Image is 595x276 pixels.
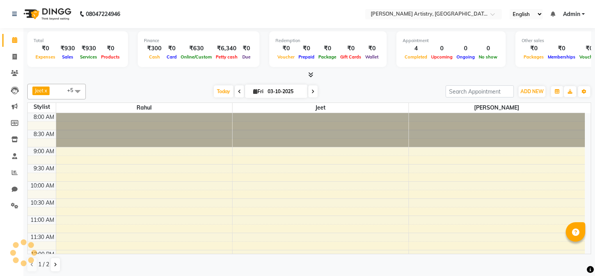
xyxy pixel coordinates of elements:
[251,88,265,94] span: Fri
[522,54,546,60] span: Packages
[29,233,56,241] div: 11:30 AM
[429,44,455,53] div: 0
[35,87,44,94] span: Jeet
[147,54,162,60] span: Cash
[78,54,99,60] span: Services
[144,37,253,44] div: Finance
[179,44,214,53] div: ₹630
[297,54,316,60] span: Prepaid
[240,44,253,53] div: ₹0
[38,260,49,269] span: 1 / 2
[214,85,233,97] span: Today
[363,44,380,53] div: ₹0
[29,250,56,258] div: 12:00 PM
[20,3,73,25] img: logo
[165,54,179,60] span: Card
[455,54,477,60] span: Ongoing
[214,44,240,53] div: ₹6,340
[78,44,99,53] div: ₹930
[57,44,78,53] div: ₹930
[477,44,499,53] div: 0
[546,54,577,60] span: Memberships
[29,182,56,190] div: 10:00 AM
[44,87,47,94] a: x
[86,3,120,25] b: 08047224946
[297,44,316,53] div: ₹0
[446,85,514,97] input: Search Appointment
[275,37,380,44] div: Redemption
[455,44,477,53] div: 0
[563,10,580,18] span: Admin
[32,130,56,138] div: 8:30 AM
[34,37,122,44] div: Total
[60,54,75,60] span: Sales
[56,103,232,113] span: Rahul
[32,113,56,121] div: 8:00 AM
[522,44,546,53] div: ₹0
[520,88,543,94] span: ADD NEW
[429,54,455,60] span: Upcoming
[67,87,79,93] span: +5
[28,103,56,111] div: Stylist
[409,103,585,113] span: [PERSON_NAME]
[144,44,165,53] div: ₹300
[265,86,304,97] input: 2025-10-03
[99,54,122,60] span: Products
[29,216,56,224] div: 11:00 AM
[403,37,499,44] div: Appointment
[363,54,380,60] span: Wallet
[338,44,363,53] div: ₹0
[29,199,56,207] div: 10:30 AM
[233,103,409,113] span: Jeet
[214,54,240,60] span: Petty cash
[546,44,577,53] div: ₹0
[179,54,214,60] span: Online/Custom
[32,147,56,156] div: 9:00 AM
[316,54,338,60] span: Package
[338,54,363,60] span: Gift Cards
[165,44,179,53] div: ₹0
[477,54,499,60] span: No show
[316,44,338,53] div: ₹0
[240,54,252,60] span: Due
[99,44,122,53] div: ₹0
[34,44,57,53] div: ₹0
[34,54,57,60] span: Expenses
[562,245,587,268] iframe: chat widget
[275,54,297,60] span: Voucher
[32,165,56,173] div: 9:30 AM
[275,44,297,53] div: ₹0
[403,44,429,53] div: 4
[403,54,429,60] span: Completed
[519,86,545,97] button: ADD NEW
